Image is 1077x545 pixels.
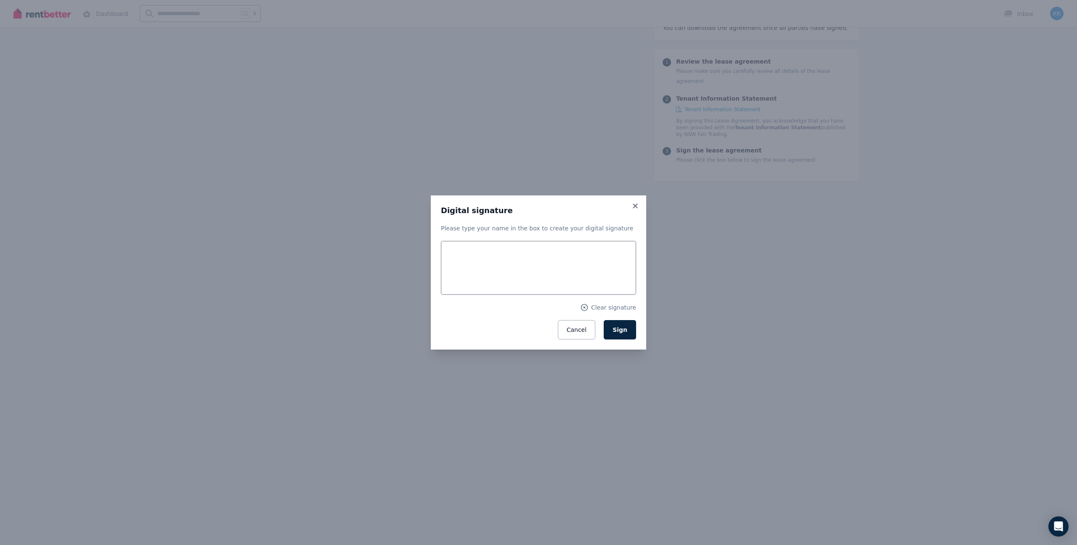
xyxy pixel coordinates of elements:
span: Sign [613,326,627,333]
p: Please type your name in the box to create your digital signature [441,224,636,232]
button: Sign [604,320,636,339]
div: Open Intercom Messenger [1048,516,1069,537]
button: Cancel [558,320,595,339]
h3: Digital signature [441,206,636,216]
span: Clear signature [591,303,636,312]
